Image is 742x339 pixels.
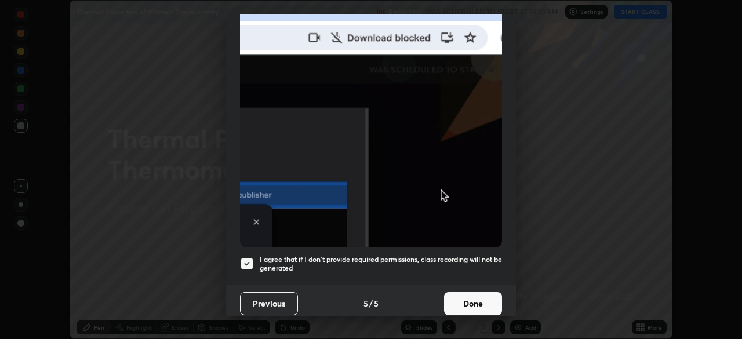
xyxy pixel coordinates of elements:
[374,297,379,309] h4: 5
[363,297,368,309] h4: 5
[369,297,373,309] h4: /
[240,292,298,315] button: Previous
[260,255,502,273] h5: I agree that if I don't provide required permissions, class recording will not be generated
[444,292,502,315] button: Done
